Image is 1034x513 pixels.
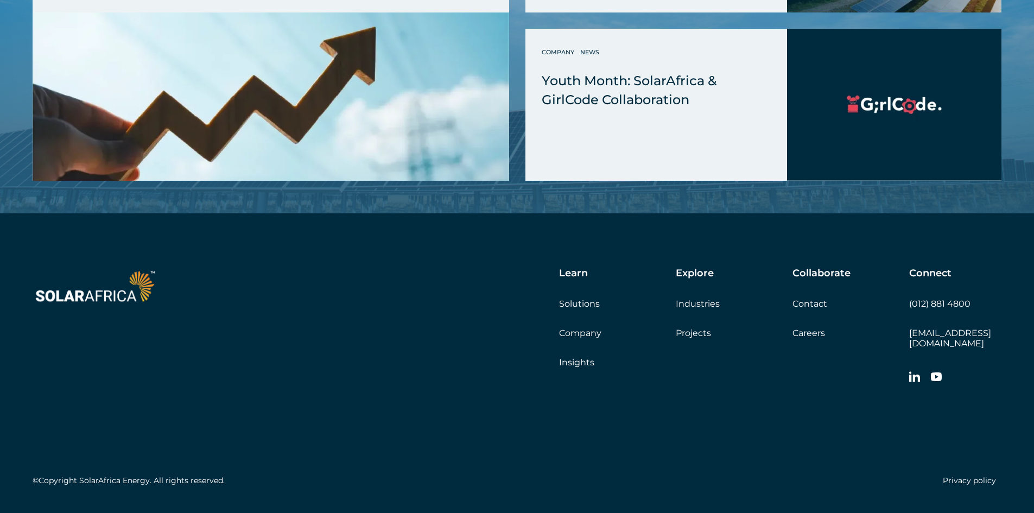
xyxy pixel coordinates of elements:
[943,476,996,485] a: Privacy policy
[542,73,716,107] span: Youth Month: SolarAfrica & GirlCode Collaboration
[33,12,509,181] img: Electricity Prices: How Businesses Can Stay Ahead of Hikes
[792,328,825,338] a: Careers
[559,299,600,309] a: Solutions
[542,47,577,58] a: Company
[676,328,711,338] a: Projects
[580,47,602,58] a: News
[33,476,225,485] h5: ©Copyright SolarAfrica Energy. All rights reserved.
[676,268,714,280] h5: Explore
[559,268,588,280] h5: Learn
[792,268,851,280] h5: Collaborate
[559,357,594,368] a: Insights
[787,29,1001,181] img: SolarAfrica and GirlCode
[909,299,970,309] a: (012) 881 4800
[792,299,827,309] a: Contact
[559,328,601,338] a: Company
[676,299,720,309] a: Industries
[909,328,991,349] a: [EMAIL_ADDRESS][DOMAIN_NAME]
[909,268,951,280] h5: Connect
